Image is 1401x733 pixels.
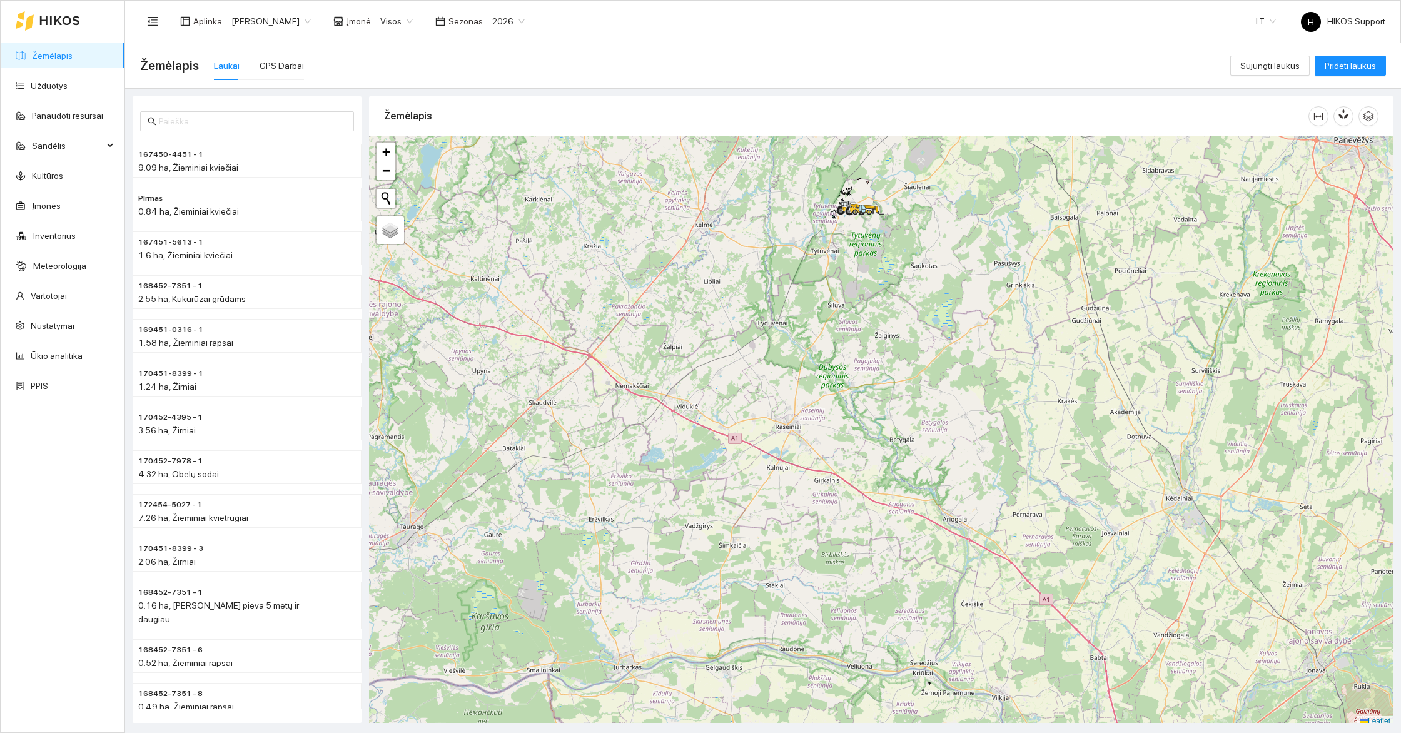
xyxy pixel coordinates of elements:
span: 2.55 ha, Kukurūzai grūdams [138,294,246,304]
div: Laukai [214,59,240,73]
a: Zoom out [377,161,395,180]
span: 168452-7351 - 6 [138,644,203,656]
span: 168452-7351 - 1 [138,587,203,599]
a: Leaflet [1360,717,1390,725]
a: Inventorius [33,231,76,241]
button: Pridėti laukus [1315,56,1386,76]
div: GPS Darbai [260,59,304,73]
button: menu-fold [140,9,165,34]
span: H [1308,12,1314,32]
span: HIKOS Support [1301,16,1385,26]
span: 9.09 ha, Žieminiai kviečiai [138,163,238,173]
span: 167450-4451 - 1 [138,149,203,161]
span: 172454-5027 - 1 [138,499,202,511]
a: Nustatymai [31,321,74,331]
span: − [382,163,390,178]
a: Panaudoti resursai [32,111,103,121]
a: Ūkio analitika [31,351,83,361]
span: 168452-7351 - 1 [138,280,203,292]
span: Aplinka : [193,14,224,28]
button: column-width [1308,106,1328,126]
span: 7.26 ha, Žieminiai kvietrugiai [138,513,248,523]
a: Užduotys [31,81,68,91]
span: 170452-7978 - 1 [138,455,203,467]
span: 167451-5613 - 1 [138,236,203,248]
span: 1.6 ha, Žieminiai kviečiai [138,250,233,260]
span: 169451-0316 - 1 [138,324,203,336]
div: Žemėlapis [384,98,1308,134]
span: Visos [380,12,413,31]
span: PIrmas [138,193,163,205]
span: 2026 [492,12,525,31]
span: 0.84 ha, Žieminiai kviečiai [138,206,239,216]
a: Įmonės [32,201,61,211]
span: 1.58 ha, Žieminiai rapsai [138,338,233,348]
input: Paieška [159,114,346,128]
button: Sujungti laukus [1230,56,1310,76]
span: 0.52 ha, Žieminiai rapsai [138,658,233,668]
span: search [148,117,156,126]
a: Kultūros [32,171,63,181]
a: PPIS [31,381,48,391]
span: Įmonė : [346,14,373,28]
a: Vartotojai [31,291,67,301]
span: menu-fold [147,16,158,27]
span: 4.32 ha, Obelų sodai [138,469,219,479]
span: + [382,144,390,159]
span: Žemėlapis [140,56,199,76]
a: Zoom in [377,143,395,161]
span: 0.16 ha, [PERSON_NAME] pieva 5 metų ir daugiau [138,600,299,624]
span: 0.49 ha, Žieminiai rapsai [138,702,234,712]
a: Meteorologija [33,261,86,271]
span: 170451-8399 - 3 [138,543,203,555]
button: Initiate a new search [377,189,395,208]
span: Sandėlis [32,133,103,158]
span: 170451-8399 - 1 [138,368,203,380]
span: 170452-4395 - 1 [138,412,203,423]
a: Pridėti laukus [1315,61,1386,71]
span: Sujungti laukus [1240,59,1300,73]
span: Paulius [231,12,311,31]
a: Layers [377,216,404,244]
span: shop [333,16,343,26]
span: LT [1256,12,1276,31]
span: calendar [435,16,445,26]
span: Sezonas : [448,14,485,28]
span: layout [180,16,190,26]
span: 3.56 ha, Žirniai [138,425,196,435]
span: column-width [1309,111,1328,121]
span: Pridėti laukus [1325,59,1376,73]
span: 168452-7351 - 8 [138,688,203,700]
a: Sujungti laukus [1230,61,1310,71]
span: 2.06 ha, Žirniai [138,557,196,567]
span: 1.24 ha, Žirniai [138,382,196,392]
a: Žemėlapis [32,51,73,61]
